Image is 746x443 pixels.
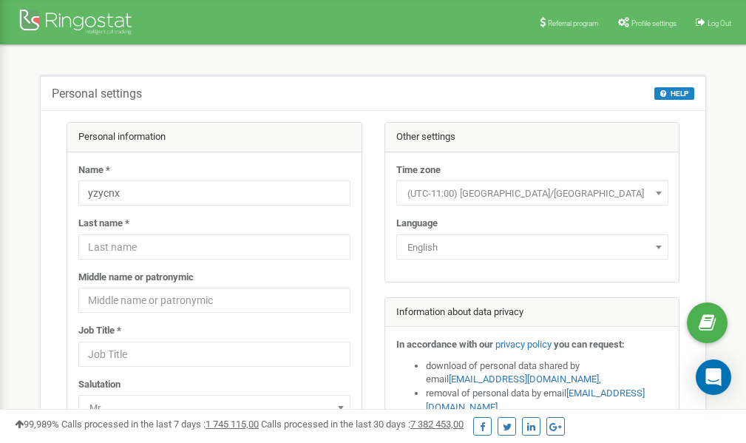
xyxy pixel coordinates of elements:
h5: Personal settings [52,87,142,101]
span: Log Out [708,19,731,27]
input: Name [78,180,350,206]
span: Calls processed in the last 30 days : [261,419,464,430]
label: Language [396,217,438,231]
div: Information about data privacy [385,298,679,328]
label: Time zone [396,163,441,177]
label: Middle name or patronymic [78,271,194,285]
strong: In accordance with our [396,339,493,350]
strong: you can request: [554,339,625,350]
button: HELP [654,87,694,100]
label: Last name * [78,217,129,231]
span: (UTC-11:00) Pacific/Midway [401,183,663,204]
label: Salutation [78,378,121,392]
input: Last name [78,234,350,260]
div: Personal information [67,123,362,152]
div: Open Intercom Messenger [696,359,731,395]
span: Profile settings [631,19,677,27]
span: (UTC-11:00) Pacific/Midway [396,180,668,206]
a: privacy policy [495,339,552,350]
u: 1 745 115,00 [206,419,259,430]
input: Middle name or patronymic [78,288,350,313]
li: removal of personal data by email , [426,387,668,414]
input: Job Title [78,342,350,367]
u: 7 382 453,00 [410,419,464,430]
div: Other settings [385,123,679,152]
span: Referral program [548,19,599,27]
li: download of personal data shared by email , [426,359,668,387]
span: English [401,237,663,258]
span: Mr. [84,398,345,419]
label: Name * [78,163,110,177]
span: 99,989% [15,419,59,430]
label: Job Title * [78,324,121,338]
span: Calls processed in the last 7 days : [61,419,259,430]
span: Mr. [78,395,350,420]
a: [EMAIL_ADDRESS][DOMAIN_NAME] [449,373,599,385]
span: English [396,234,668,260]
